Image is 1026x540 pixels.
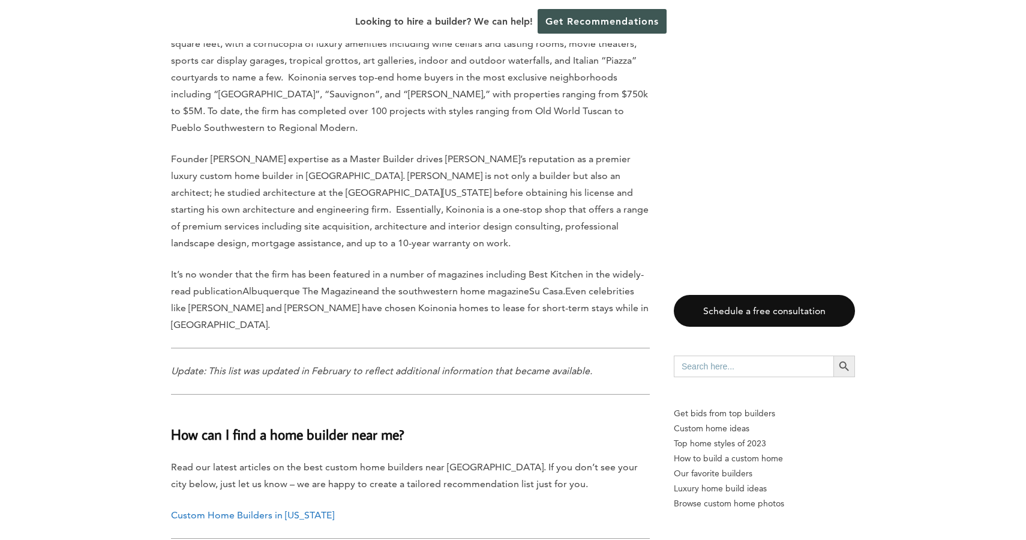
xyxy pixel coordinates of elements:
i: Su Casa. [529,285,565,297]
p: The firm has built some of the largest custom homes in [GEOGRAPHIC_DATA] ranging from 4,000 to 12... [171,19,650,136]
p: Read our latest articles on the best custom home builders near [GEOGRAPHIC_DATA]. If you don’t se... [171,459,650,493]
a: Luxury home build ideas [674,481,855,496]
a: Custom Home Builders in [US_STATE] [171,509,334,521]
i: Albuquerque The Magazine [242,285,363,297]
a: Our favorite builders [674,466,855,481]
a: How to build a custom home [674,451,855,466]
p: It’s no wonder that the firm has been featured in a number of magazines including Best Kitchen in... [171,266,650,333]
a: Custom home ideas [674,421,855,436]
a: Get Recommendations [538,9,667,34]
svg: Search [838,360,851,373]
a: Schedule a free consultation [674,295,855,327]
em: Update: This list was updated in February to reflect additional information that became available. [171,365,592,377]
a: Browse custom home photos [674,496,855,511]
p: Founder [PERSON_NAME] expertise as a Master Builder drives [PERSON_NAME]’s reputation as a premie... [171,151,650,252]
input: Search here... [674,356,833,377]
h3: How can I find a home builder near me? [171,409,650,445]
p: Get bids from top builders [674,406,855,421]
a: Top home styles of 2023 [674,436,855,451]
